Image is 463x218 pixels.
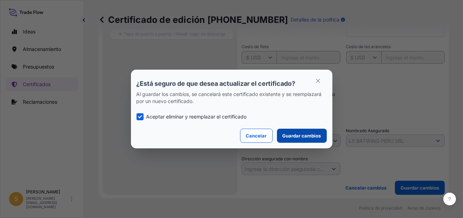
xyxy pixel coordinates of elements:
[137,79,327,88] p: ¿Está seguro de que desea actualizar el certificado?
[137,91,327,105] p: Al guardar los cambios, se cancelará este certificado existente y se reemplazará por un nuevo cer...
[146,113,247,120] p: Aceptar eliminar y reemplazar el certificado
[246,132,267,139] p: Cancelar
[240,129,273,143] button: Cancelar
[283,132,321,139] p: Guardar cambios
[277,129,327,143] button: Guardar cambios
